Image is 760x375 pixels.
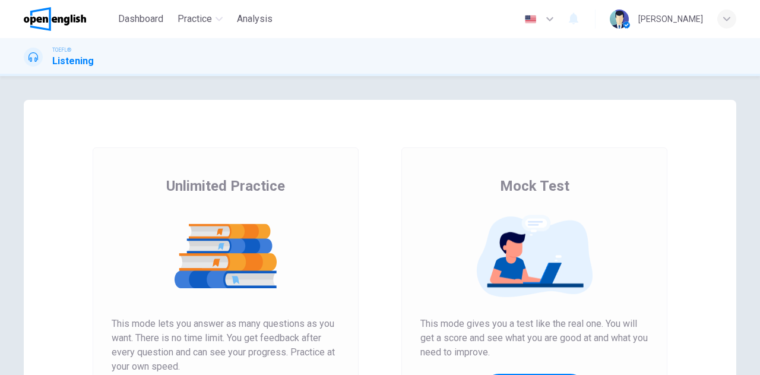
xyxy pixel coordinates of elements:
h1: Listening [52,54,94,68]
span: This mode lets you answer as many questions as you want. There is no time limit. You get feedback... [112,317,340,374]
span: Unlimited Practice [166,177,285,196]
button: Practice [173,8,227,30]
span: TOEFL® [52,46,71,54]
a: OpenEnglish logo [24,7,113,31]
span: This mode gives you a test like the real one. You will get a score and see what you are good at a... [420,317,648,360]
button: Analysis [232,8,277,30]
span: Dashboard [118,12,163,26]
img: en [523,15,538,24]
span: Analysis [237,12,273,26]
img: OpenEnglish logo [24,7,86,31]
span: Mock Test [500,177,569,196]
span: Practice [178,12,212,26]
img: Profile picture [610,10,629,29]
button: Dashboard [113,8,168,30]
div: [PERSON_NAME] [638,12,703,26]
